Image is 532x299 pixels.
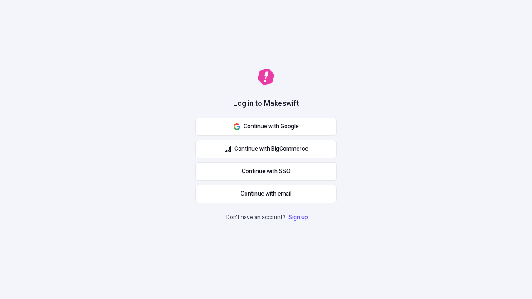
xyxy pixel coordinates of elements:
span: Continue with email [241,189,291,199]
span: Continue with BigCommerce [234,145,308,154]
button: Continue with email [195,185,337,203]
span: Continue with Google [244,122,299,131]
button: Continue with Google [195,118,337,136]
p: Don't have an account? [226,213,310,222]
button: Continue with BigCommerce [195,140,337,158]
a: Continue with SSO [195,162,337,181]
h1: Log in to Makeswift [233,98,299,109]
a: Sign up [287,213,310,222]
